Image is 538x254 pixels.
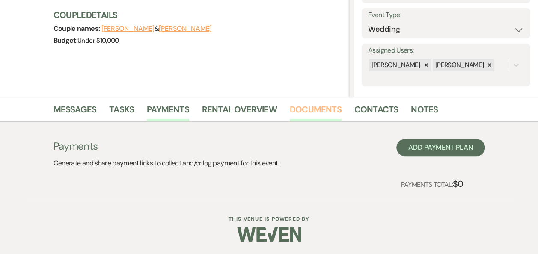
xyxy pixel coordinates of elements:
[433,59,485,71] div: [PERSON_NAME]
[77,36,119,45] span: Under $10,000
[54,24,101,33] span: Couple names:
[54,158,279,169] p: Generate and share payment links to collect and/or log payment for this event.
[159,25,212,32] button: [PERSON_NAME]
[354,103,398,121] a: Contacts
[54,9,342,21] h3: Couple Details
[202,103,277,121] a: Rental Overview
[54,36,78,45] span: Budget:
[453,178,464,189] strong: $0
[368,9,524,21] label: Event Type:
[54,103,97,121] a: Messages
[54,139,279,154] h3: Payments
[101,24,212,33] span: &
[147,103,189,121] a: Payments
[401,177,463,191] p: Payments Total:
[237,219,301,249] img: Weven Logo
[369,59,422,71] div: [PERSON_NAME]
[396,139,485,156] button: Add Payment Plan
[368,44,524,57] label: Assigned Users:
[101,25,155,32] button: [PERSON_NAME]
[411,103,438,121] a: Notes
[109,103,134,121] a: Tasks
[290,103,342,121] a: Documents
